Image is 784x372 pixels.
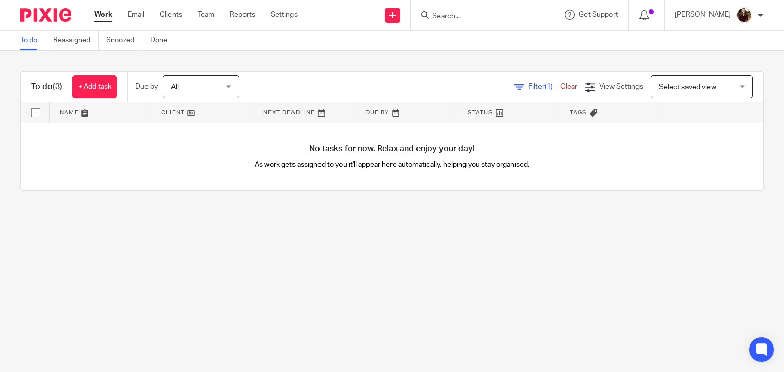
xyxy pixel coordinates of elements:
a: Team [198,10,214,20]
h4: No tasks for now. Relax and enjoy your day! [21,144,763,154]
h1: To do [31,82,62,92]
a: Clients [160,10,182,20]
a: + Add task [72,75,117,98]
span: All [171,84,179,91]
span: View Settings [599,83,643,90]
p: Due by [135,82,158,92]
a: Snoozed [106,31,142,50]
span: (1) [545,83,553,90]
a: Settings [271,10,298,20]
a: Done [150,31,175,50]
a: To do [20,31,45,50]
a: Reassigned [53,31,99,50]
a: Work [94,10,112,20]
span: Filter [528,83,560,90]
span: Tags [570,110,587,115]
p: [PERSON_NAME] [675,10,731,20]
span: Select saved view [659,84,716,91]
p: As work gets assigned to you it'll appear here automatically, helping you stay organised. [207,160,578,170]
a: Email [128,10,144,20]
img: MaxAcc_Sep21_ElliDeanPhoto_030.jpg [736,7,752,23]
span: (3) [53,83,62,91]
span: Get Support [579,11,618,18]
img: Pixie [20,8,71,22]
a: Reports [230,10,255,20]
input: Search [431,12,523,21]
a: Clear [560,83,577,90]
